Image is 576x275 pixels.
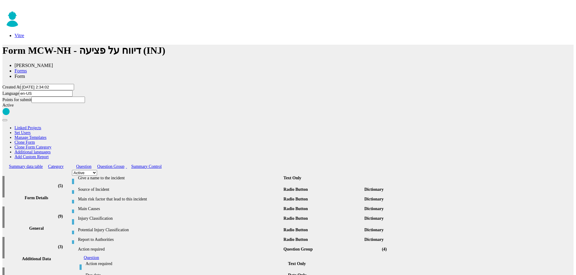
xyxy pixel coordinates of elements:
[2,257,66,261] div: Additional Data
[281,237,361,242] li: Radio Button
[2,8,22,27] img: UserPic.png
[361,206,442,211] li: Dictionary
[72,164,92,169] a: Question
[15,140,35,145] a: Clone Form
[15,126,41,130] a: Linked Projects
[2,85,21,89] label: Created At
[2,103,14,107] label: Active
[58,214,63,219] span: (9 )
[15,63,53,68] span: 379
[281,228,361,232] li: Radio Button
[58,245,63,249] span: (3 )
[15,155,49,159] a: Add Custom Report
[361,197,442,202] li: Dictionary
[93,164,125,169] a: Question Group
[285,261,365,266] li: Text Only
[78,187,109,192] span: Source of Incident
[361,228,442,232] li: Dictionary
[2,91,19,96] label: Language
[379,247,390,252] li: (4 )
[2,98,31,102] label: Points for submit
[361,216,442,221] li: Dictionary
[281,247,361,252] li: Question Group
[15,74,574,79] li: Form
[15,33,24,38] a: Vitre
[281,206,361,211] li: Radio Button
[5,164,43,169] a: Summary data table
[78,206,100,211] span: Main Causes
[86,261,112,266] span: Action required
[78,197,147,201] span: Main risk factor that lead to this incident
[15,145,51,149] a: Clone Form Category
[281,197,361,202] li: Radio Button
[2,226,66,231] div: General
[281,187,361,192] li: Radio Button
[44,164,63,169] a: Category
[78,228,129,232] span: Potential Injury Classification
[15,130,31,135] a: Set Users
[361,237,442,242] li: Dictionary
[15,150,50,154] a: Additional languages
[58,184,63,188] span: (5 )
[80,255,99,260] a: Question
[78,216,113,221] span: Injury Classification
[2,108,10,115] img: yes
[15,135,47,140] a: Manage Templates
[78,237,114,242] span: Report to Authorities
[15,68,27,73] a: Forms
[2,196,66,200] div: Form Details
[281,216,361,221] li: Radio Button
[2,45,574,56] h1: Form MCW-NH - דיווח על פציעה (INJ)
[281,176,361,181] li: Text Only
[78,176,125,180] span: Give a name to the incident
[126,164,161,169] a: Summary Control
[78,247,105,251] span: Action required
[361,187,442,192] li: Dictionary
